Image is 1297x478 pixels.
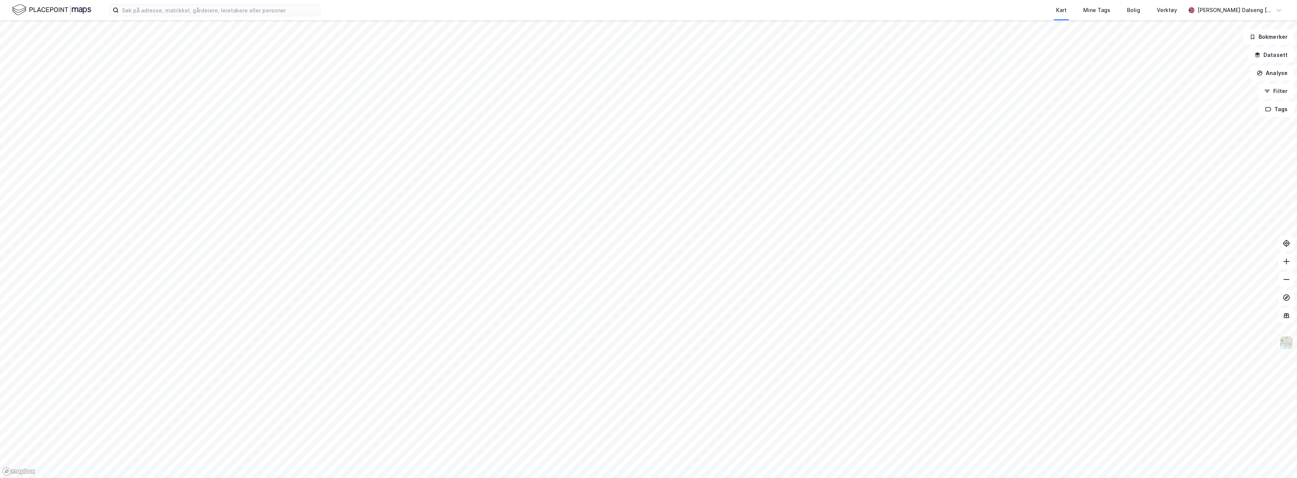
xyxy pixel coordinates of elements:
[12,3,91,17] img: logo.f888ab2527a4732fd821a326f86c7f29.svg
[1157,6,1177,15] div: Verktøy
[1056,6,1067,15] div: Kart
[1127,6,1140,15] div: Bolig
[1083,6,1110,15] div: Mine Tags
[119,5,320,16] input: Søk på adresse, matrikkel, gårdeiere, leietakere eller personer
[1259,442,1297,478] iframe: Chat Widget
[1259,442,1297,478] div: Kontrollprogram for chat
[1197,6,1273,15] div: [PERSON_NAME] Dalseng [PERSON_NAME]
